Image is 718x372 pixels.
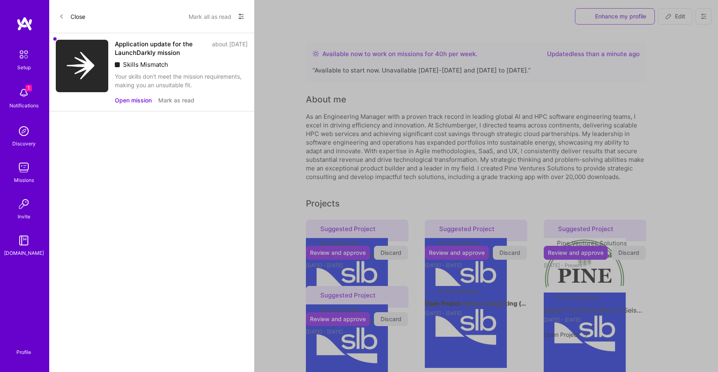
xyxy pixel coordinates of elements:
div: Your skills don't meet the mission requirements, making you an unsuitable fit. [115,72,248,89]
div: Missions [14,176,34,184]
div: about [DATE] [212,40,248,57]
img: setup [15,46,32,63]
button: Mark as read [158,96,194,104]
img: guide book [16,232,32,249]
div: Setup [17,63,31,72]
img: discovery [16,123,32,139]
span: 1 [25,85,32,91]
img: teamwork [16,159,32,176]
div: [DOMAIN_NAME] [4,249,44,257]
div: Skills Mismatch [115,60,248,69]
button: Close [59,10,85,23]
div: Notifications [9,101,39,110]
div: Application update for the LaunchDarkly mission [115,40,207,57]
div: Profile [16,348,31,356]
div: Discovery [12,139,36,148]
img: Company Logo [56,40,108,92]
img: logo [16,16,33,31]
img: Invite [16,196,32,212]
div: Invite [18,212,30,221]
a: Profile [14,339,34,356]
img: bell [16,85,32,101]
button: Open mission [115,96,152,104]
button: Mark all as read [189,10,231,23]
